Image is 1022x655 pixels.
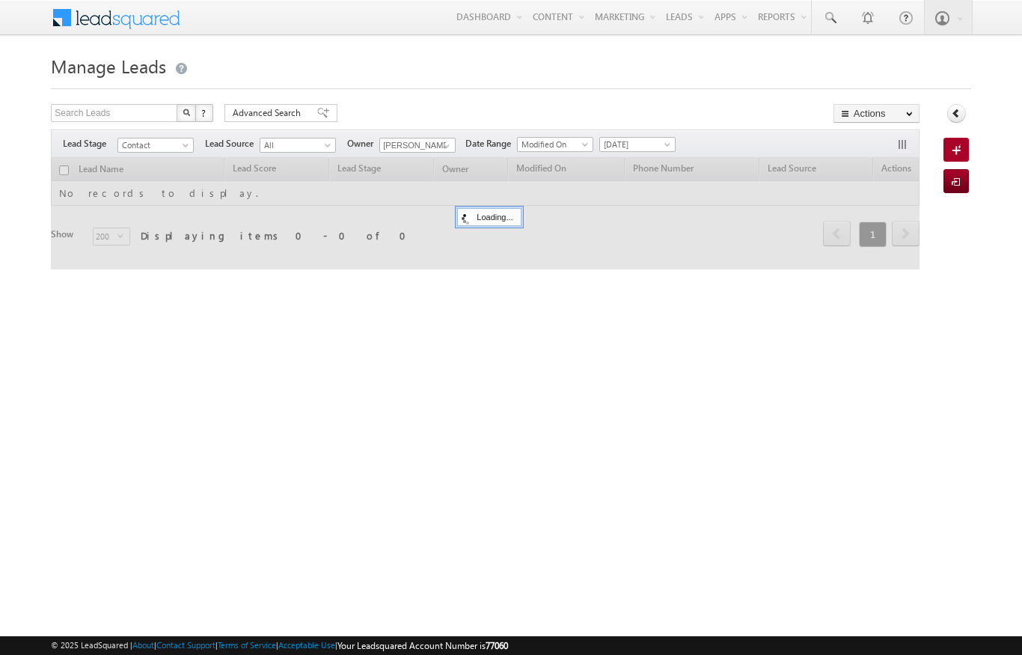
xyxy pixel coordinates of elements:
[63,137,117,150] span: Lead Stage
[205,137,260,150] span: Lead Source
[435,138,454,153] a: Show All Items
[195,104,213,122] button: ?
[833,104,920,123] button: Actions
[117,138,194,153] a: Contact
[465,137,517,150] span: Date Range
[600,138,671,151] span: [DATE]
[457,208,521,226] div: Loading...
[51,639,508,653] span: © 2025 LeadSquared | | | | |
[599,137,676,152] a: [DATE]
[260,138,336,153] a: All
[132,640,154,650] a: About
[156,640,215,650] a: Contact Support
[51,54,166,78] span: Manage Leads
[379,138,456,153] input: Type to Search
[337,640,508,651] span: Your Leadsquared Account Number is
[486,640,508,651] span: 77060
[260,138,331,152] span: All
[278,640,335,650] a: Acceptable Use
[118,138,189,152] span: Contact
[183,109,190,116] img: Search
[201,106,208,119] span: ?
[518,138,589,151] span: Modified On
[517,137,593,152] a: Modified On
[347,137,379,150] span: Owner
[218,640,276,650] a: Terms of Service
[233,106,305,120] span: Advanced Search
